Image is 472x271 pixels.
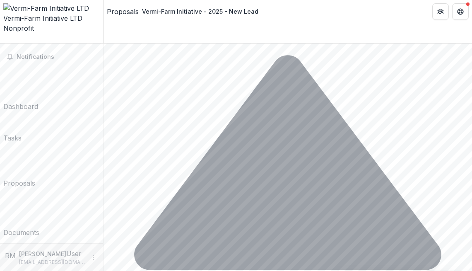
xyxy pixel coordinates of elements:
p: [EMAIL_ADDRESS][DOMAIN_NAME] [19,259,85,266]
a: Documents [3,191,39,237]
div: Vermi-Farm Initiative - 2025 - New Lead [142,7,258,16]
div: Proposals [3,178,35,188]
a: Proposals [107,7,139,17]
img: Vermi-Farm Initiative LTD [3,3,100,13]
a: Tasks [3,115,22,143]
div: Dashboard [3,102,38,111]
div: Documents [3,227,39,237]
p: User [66,249,82,259]
a: Proposals [3,146,35,188]
span: Notifications [17,53,96,60]
a: Dashboard [3,67,38,111]
button: More [88,252,98,262]
nav: breadcrumb [107,5,262,17]
div: Vermi-Farm Initiative LTD [3,13,100,23]
button: Notifications [3,50,100,63]
button: Get Help [452,3,469,20]
p: [PERSON_NAME] [19,249,66,258]
div: Royford Mutegi [5,251,16,261]
button: Partners [432,3,449,20]
div: Tasks [3,133,22,143]
span: Nonprofit [3,24,34,32]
